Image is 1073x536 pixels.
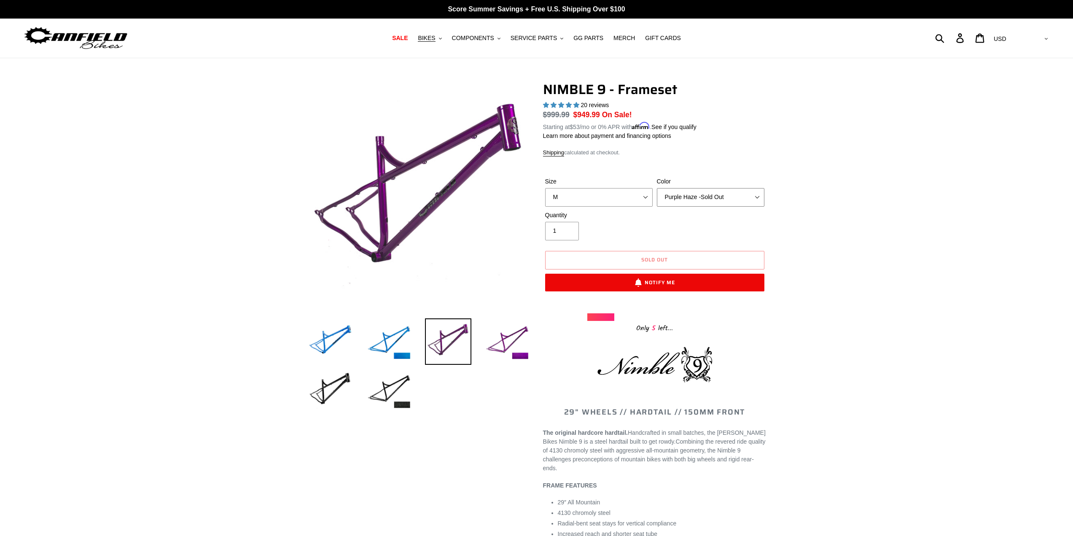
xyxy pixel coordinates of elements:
h1: NIMBLE 9 - Frameset [543,81,766,97]
span: $53 [570,124,579,130]
img: Canfield Bikes [23,25,129,51]
span: 29" WHEELS // HARDTAIL // 150MM FRONT [564,406,745,418]
a: Learn more about payment and financing options [543,132,671,139]
img: Load image into Gallery viewer, NIMBLE 9 - Frameset [307,367,353,414]
img: Load image into Gallery viewer, NIMBLE 9 - Frameset [366,367,412,414]
a: See if you qualify - Learn more about Affirm Financing (opens in modal) [651,124,697,130]
span: $949.99 [573,110,600,119]
span: 29″ All Mountain [558,499,600,506]
button: BIKES [414,32,446,44]
a: MERCH [609,32,639,44]
label: Color [657,177,764,186]
span: Radial-bent seat stays for vertical compliance [558,520,677,527]
span: GIFT CARDS [645,35,681,42]
button: SERVICE PARTS [506,32,567,44]
span: Affirm [632,122,650,129]
img: Load image into Gallery viewer, NIMBLE 9 - Frameset [425,318,471,365]
span: SALE [392,35,408,42]
div: Only left... [587,321,722,334]
label: Size [545,177,653,186]
a: SALE [388,32,412,44]
strong: The original hardcore hardtail. [543,429,628,436]
input: Search [940,29,961,47]
span: 4.90 stars [543,102,581,108]
a: GIFT CARDS [641,32,685,44]
button: COMPONENTS [448,32,505,44]
span: On Sale! [602,109,632,120]
span: 5 [649,323,658,334]
span: 20 reviews [581,102,609,108]
span: Sold out [641,256,668,264]
span: MERCH [613,35,635,42]
img: Load image into Gallery viewer, NIMBLE 9 - Frameset [484,318,530,365]
div: calculated at checkout. [543,148,766,157]
b: FRAME FEATURES [543,482,597,489]
img: Load image into Gallery viewer, NIMBLE 9 - Frameset [366,318,412,365]
img: Load image into Gallery viewer, NIMBLE 9 - Frameset [307,318,353,365]
button: Sold out [545,251,764,269]
span: COMPONENTS [452,35,494,42]
p: Starting at /mo or 0% APR with . [543,121,697,132]
span: Combining the revered ride quality of 4130 chromoly steel with aggressive all-mountain geometry, ... [543,438,766,471]
span: Handcrafted in small batches, the [PERSON_NAME] Bikes Nimble 9 is a steel hardtail built to get r... [543,429,766,445]
span: BIKES [418,35,435,42]
span: GG PARTS [573,35,603,42]
s: $999.99 [543,110,570,119]
a: GG PARTS [569,32,608,44]
a: Shipping [543,149,565,156]
span: 4130 chromoly steel [558,509,610,516]
span: SERVICE PARTS [511,35,557,42]
button: Notify Me [545,274,764,291]
label: Quantity [545,211,653,220]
